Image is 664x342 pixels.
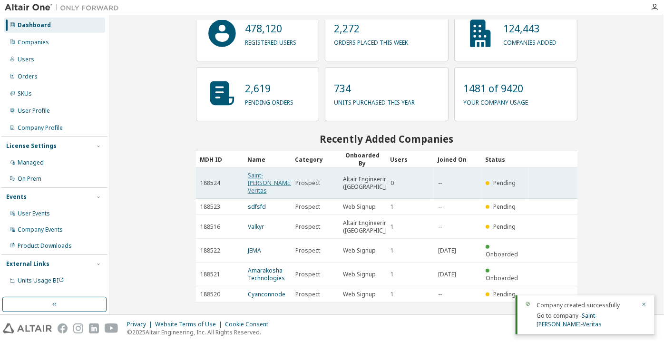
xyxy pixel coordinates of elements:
[343,291,376,298] span: Web Signup
[18,242,72,250] div: Product Downloads
[295,152,335,167] div: Category
[18,159,44,166] div: Managed
[438,291,442,298] span: --
[391,291,394,298] span: 1
[503,21,557,36] p: 124,443
[463,96,528,107] p: your company usage
[245,21,296,36] p: 478,120
[391,179,394,187] span: 0
[494,179,516,187] span: Pending
[127,328,274,336] p: © 2025 Altair Engineering, Inc. All Rights Reserved.
[200,203,220,211] span: 188523
[494,223,516,231] span: Pending
[438,179,442,187] span: --
[390,152,430,167] div: Users
[295,179,320,187] span: Prospect
[438,271,456,278] span: [DATE]
[155,321,225,328] div: Website Terms of Use
[334,21,408,36] p: 2,272
[105,323,118,333] img: youtube.svg
[334,96,415,107] p: units purchased this year
[18,226,63,234] div: Company Events
[6,142,57,150] div: License Settings
[89,323,99,333] img: linkedin.svg
[18,56,34,63] div: Users
[295,203,320,211] span: Prospect
[18,39,49,46] div: Companies
[391,223,394,231] span: 1
[494,203,516,211] span: Pending
[438,247,456,254] span: [DATE]
[248,171,294,195] a: Saint-[PERSON_NAME]-Veritas
[485,152,525,167] div: Status
[245,36,296,47] p: registered users
[245,81,293,96] p: 2,619
[6,193,27,201] div: Events
[343,203,376,211] span: Web Signup
[58,323,68,333] img: facebook.svg
[18,175,41,183] div: On Prem
[73,323,83,333] img: instagram.svg
[3,323,52,333] img: altair_logo.svg
[537,301,635,310] div: Company created successfully
[225,321,274,328] div: Cookie Consent
[438,223,442,231] span: --
[295,247,320,254] span: Prospect
[343,271,376,278] span: Web Signup
[200,291,220,298] span: 188520
[18,90,32,98] div: SKUs
[200,271,220,278] span: 188521
[18,73,38,80] div: Orders
[391,271,394,278] span: 1
[391,203,394,211] span: 1
[438,152,478,167] div: Joined On
[537,312,602,328] span: Go to company -
[537,312,602,328] a: Saint-[PERSON_NAME]-Veritas
[18,124,63,132] div: Company Profile
[494,290,516,298] span: Pending
[503,36,557,47] p: companies added
[295,291,320,298] span: Prospect
[18,21,51,29] div: Dashboard
[18,107,50,115] div: User Profile
[18,276,64,284] span: Units Usage BI
[248,203,266,211] a: sdfsfd
[18,210,50,217] div: User Events
[334,36,408,47] p: orders placed this week
[127,321,155,328] div: Privacy
[200,247,220,254] span: 188522
[247,152,287,167] div: Name
[342,151,382,167] div: Onboarded By
[438,203,442,211] span: --
[463,81,528,96] p: 1481 of 9420
[391,247,394,254] span: 1
[295,271,320,278] span: Prospect
[486,250,518,258] span: Onboarded
[295,223,320,231] span: Prospect
[343,247,376,254] span: Web Signup
[245,96,293,107] p: pending orders
[248,223,264,231] a: Valkyr
[248,266,285,282] a: Amarakosha Technologies
[334,81,415,96] p: 734
[343,219,403,235] span: Altair Engineering ([GEOGRAPHIC_DATA])
[200,152,240,167] div: MDH ID
[248,246,261,254] a: JEMA
[6,260,49,268] div: External Links
[5,3,124,12] img: Altair One
[486,274,518,282] span: Onboarded
[196,133,577,145] h2: Recently Added Companies
[248,290,285,298] a: Cyanconnode
[200,179,220,187] span: 188524
[343,176,403,191] span: Altair Engineering ([GEOGRAPHIC_DATA])
[200,223,220,231] span: 188516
